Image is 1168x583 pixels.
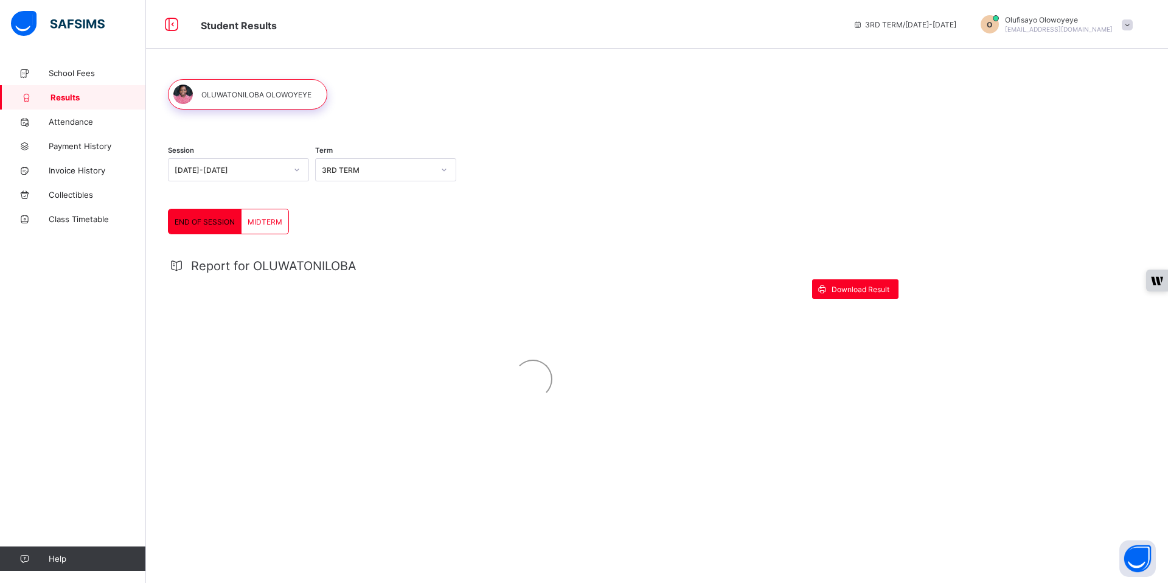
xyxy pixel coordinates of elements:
[49,190,146,200] span: Collectibles
[175,217,235,226] span: END OF SESSION
[248,217,282,226] span: MIDTERM
[853,20,956,29] span: session/term information
[11,11,105,37] img: safsims
[315,146,333,155] span: Term
[49,141,146,151] span: Payment History
[168,146,194,155] span: Session
[832,285,889,294] span: Download Result
[175,166,287,175] div: [DATE]-[DATE]
[1005,15,1113,24] span: Olufisayo Olowoyeye
[50,93,146,102] span: Results
[49,68,146,78] span: School Fees
[987,20,992,29] span: O
[968,15,1139,33] div: OlufisayoOlowoyeye
[49,214,146,224] span: Class Timetable
[49,166,146,175] span: Invoice History
[49,117,146,127] span: Attendance
[322,166,434,175] div: 3RD TERM
[1119,540,1156,577] button: Open asap
[201,19,277,32] span: Student Results
[49,554,145,564] span: Help
[191,259,356,273] span: Report for OLUWATONILOBA
[1005,26,1113,33] span: [EMAIL_ADDRESS][DOMAIN_NAME]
